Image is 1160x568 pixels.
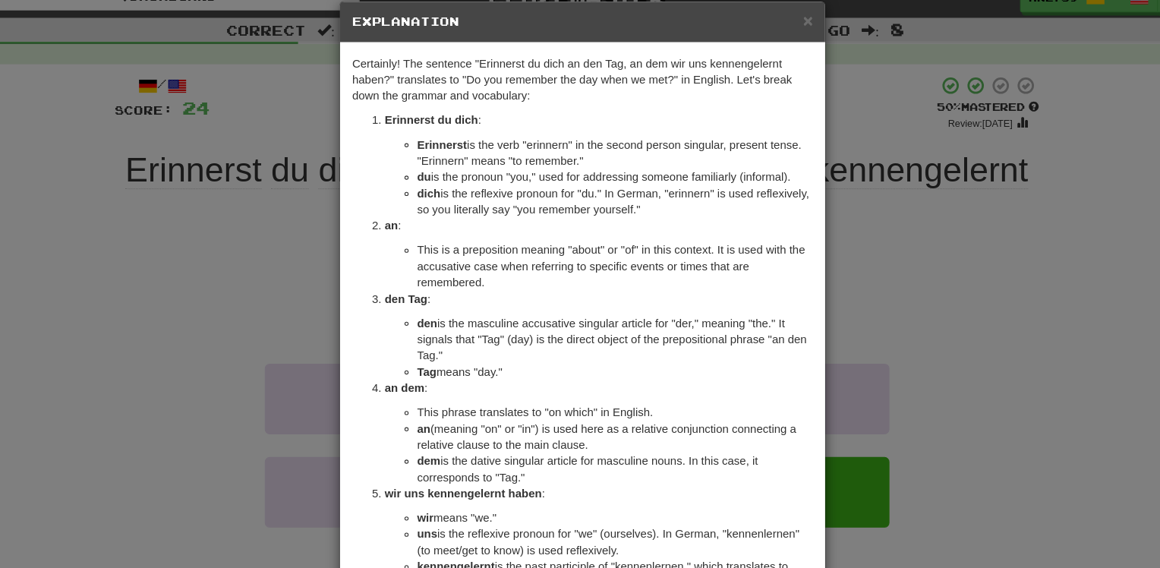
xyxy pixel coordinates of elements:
strong: Erinnerst du dich [395,128,482,140]
p: : [395,226,796,241]
li: This is a preposition meaning "about" or "of" in this context. It is used with the accusative cas... [425,248,796,294]
strong: wir uns kennengelernt haben [395,478,542,490]
strong: den [425,318,444,330]
li: is the pronoun "you," used for addressing someone familiarly (informal). [425,180,796,195]
strong: wir [425,500,440,513]
li: is the verb "erinnern" in the second person singular, present tense. "Erinnern" means "to remember." [425,150,796,180]
button: Close [786,33,796,49]
strong: Tag [425,364,443,376]
strong: kennengelernt [425,546,498,558]
h5: Explanation [364,35,796,50]
li: is the masculine accusative singular article for "der," meaning "the." It signals that "Tag" (day... [425,317,796,362]
span: × [786,33,796,50]
p: : [395,377,796,393]
p: : [395,476,796,491]
strong: an [395,227,407,239]
strong: an [425,417,437,429]
strong: Erinnerst [425,151,471,163]
li: This phrase translates to "on which" in English. [425,400,796,415]
p: : [395,127,796,142]
strong: dich [425,197,447,209]
strong: du [425,181,438,194]
strong: dem [425,447,447,459]
li: is the reflexive pronoun for "we" (ourselves). In German, "kennenlernen" (to meet/get to know) is... [425,514,796,544]
li: means "day." [425,362,796,377]
p: : [395,294,796,309]
li: (meaning "on" or "in") is used here as a relative conjunction connecting a relative clause to the... [425,415,796,446]
strong: den Tag [395,295,435,308]
strong: uns [425,516,444,528]
li: means "we." [425,499,796,514]
li: is the reflexive pronoun for "du." In German, "erinnern" is used reflexively, so you literally sa... [425,195,796,226]
li: is the dative singular article for masculine nouns. In this case, it corresponds to "Tag." [425,446,796,476]
p: Certainly! The sentence "Erinnerst du dich an den Tag, an dem wir uns kennengelernt haben?" trans... [364,74,796,119]
strong: an dem [395,379,432,391]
